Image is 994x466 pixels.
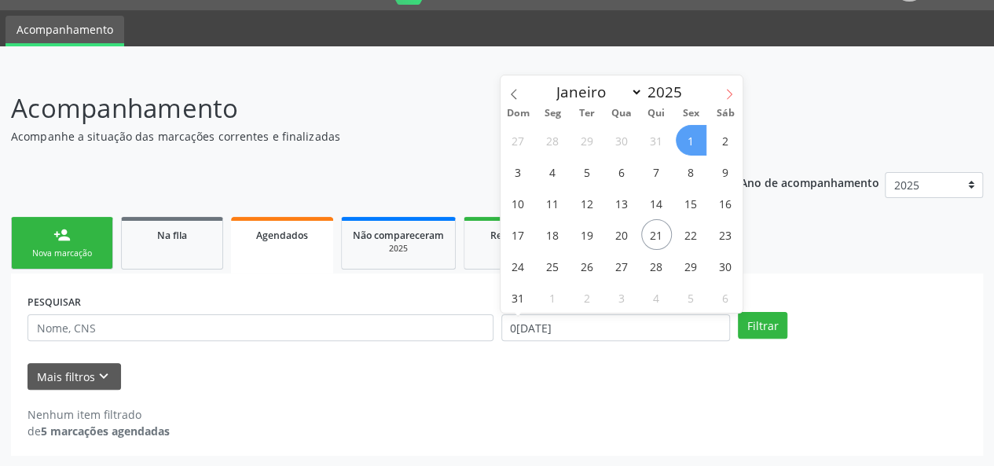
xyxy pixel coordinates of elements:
[503,156,534,187] span: Agosto 3, 2025
[537,282,568,313] span: Setembro 1, 2025
[95,368,112,385] i: keyboard_arrow_down
[537,188,568,218] span: Agosto 11, 2025
[570,108,604,119] span: Ter
[501,314,730,341] input: Selecione um intervalo
[572,282,603,313] span: Setembro 2, 2025
[673,108,708,119] span: Sex
[28,290,81,314] label: PESQUISAR
[676,188,706,218] span: Agosto 15, 2025
[28,423,170,439] div: de
[607,219,637,250] span: Agosto 20, 2025
[501,108,535,119] span: Dom
[537,251,568,281] span: Agosto 25, 2025
[353,229,444,242] span: Não compareceram
[710,156,741,187] span: Agosto 9, 2025
[41,424,170,438] strong: 5 marcações agendadas
[53,226,71,244] div: person_add
[708,108,743,119] span: Sáb
[572,125,603,156] span: Julho 29, 2025
[256,229,308,242] span: Agendados
[537,219,568,250] span: Agosto 18, 2025
[23,248,101,259] div: Nova marcação
[11,128,691,145] p: Acompanhe a situação das marcações correntes e finalizadas
[641,219,672,250] span: Agosto 21, 2025
[641,188,672,218] span: Agosto 14, 2025
[157,229,187,242] span: Na fila
[607,125,637,156] span: Julho 30, 2025
[641,251,672,281] span: Agosto 28, 2025
[503,125,534,156] span: Julho 27, 2025
[676,282,706,313] span: Setembro 5, 2025
[738,312,787,339] button: Filtrar
[607,156,637,187] span: Agosto 6, 2025
[676,125,706,156] span: Agosto 1, 2025
[710,188,741,218] span: Agosto 16, 2025
[572,219,603,250] span: Agosto 19, 2025
[572,188,603,218] span: Agosto 12, 2025
[710,282,741,313] span: Setembro 6, 2025
[740,172,879,192] p: Ano de acompanhamento
[710,251,741,281] span: Agosto 30, 2025
[641,125,672,156] span: Julho 31, 2025
[607,282,637,313] span: Setembro 3, 2025
[537,156,568,187] span: Agosto 4, 2025
[11,89,691,128] p: Acompanhamento
[710,125,741,156] span: Agosto 2, 2025
[353,243,444,255] div: 2025
[607,188,637,218] span: Agosto 13, 2025
[475,243,554,255] div: 2025
[641,282,672,313] span: Setembro 4, 2025
[549,81,644,103] select: Month
[572,156,603,187] span: Agosto 5, 2025
[676,251,706,281] span: Agosto 29, 2025
[676,219,706,250] span: Agosto 22, 2025
[490,229,539,242] span: Resolvidos
[639,108,673,119] span: Qui
[607,251,637,281] span: Agosto 27, 2025
[28,314,493,341] input: Nome, CNS
[28,363,121,391] button: Mais filtroskeyboard_arrow_down
[535,108,570,119] span: Seg
[503,282,534,313] span: Agosto 31, 2025
[641,156,672,187] span: Agosto 7, 2025
[503,251,534,281] span: Agosto 24, 2025
[604,108,639,119] span: Qua
[6,16,124,46] a: Acompanhamento
[643,82,695,102] input: Year
[28,406,170,423] div: Nenhum item filtrado
[710,219,741,250] span: Agosto 23, 2025
[676,156,706,187] span: Agosto 8, 2025
[503,188,534,218] span: Agosto 10, 2025
[503,219,534,250] span: Agosto 17, 2025
[537,125,568,156] span: Julho 28, 2025
[572,251,603,281] span: Agosto 26, 2025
